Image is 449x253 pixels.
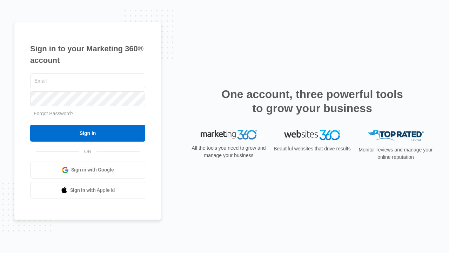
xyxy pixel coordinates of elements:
[79,148,96,155] span: OR
[368,130,424,142] img: Top Rated Local
[30,162,145,179] a: Sign in with Google
[189,144,268,159] p: All the tools you need to grow and manage your business
[30,73,145,88] input: Email
[30,182,145,199] a: Sign in with Apple Id
[356,146,435,161] p: Monitor reviews and manage your online reputation
[71,166,114,174] span: Sign in with Google
[30,125,145,142] input: Sign In
[273,145,351,153] p: Beautiful websites that drive results
[284,130,340,140] img: Websites 360
[201,130,257,140] img: Marketing 360
[34,111,74,116] a: Forgot Password?
[30,43,145,66] h1: Sign in to your Marketing 360® account
[219,87,405,115] h2: One account, three powerful tools to grow your business
[70,187,115,194] span: Sign in with Apple Id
